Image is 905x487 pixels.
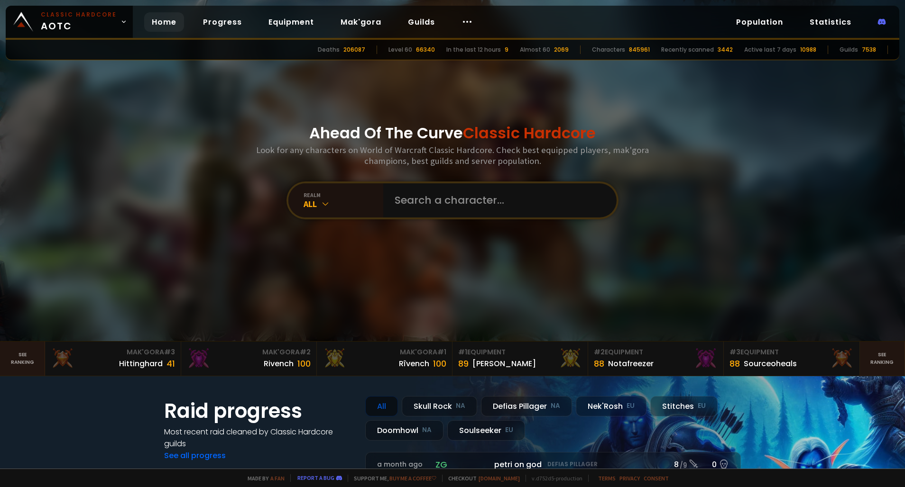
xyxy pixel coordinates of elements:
div: Level 60 [388,45,412,54]
div: All [304,198,383,209]
div: Mak'Gora [187,347,311,357]
a: [DOMAIN_NAME] [479,475,520,482]
div: 88 [594,357,604,370]
small: NA [422,425,432,435]
div: 10988 [800,45,816,54]
span: Made by [242,475,285,482]
div: [PERSON_NAME] [472,358,536,370]
div: 41 [166,357,175,370]
a: Classic HardcoreAOTC [6,6,133,38]
h1: Ahead Of The Curve [309,122,596,144]
div: Hittinghard [119,358,163,370]
div: 88 [730,357,740,370]
div: Defias Pillager [481,396,572,416]
a: Consent [644,475,669,482]
span: # 2 [300,347,311,357]
a: a month agozgpetri on godDefias Pillager8 /90 [365,452,741,477]
span: AOTC [41,10,117,33]
div: Recently scanned [661,45,714,54]
a: Buy me a coffee [389,475,436,482]
a: Progress [195,12,249,32]
div: Active last 7 days [744,45,796,54]
a: #2Equipment88Notafreezer [588,342,724,376]
span: # 2 [594,347,605,357]
div: Guilds [840,45,858,54]
span: Support me, [348,475,436,482]
div: Almost 60 [520,45,550,54]
a: Mak'gora [333,12,389,32]
span: # 3 [730,347,740,357]
div: Soulseeker [447,420,525,441]
div: 100 [433,357,446,370]
a: Mak'Gora#1Rîvench100 [317,342,452,376]
a: #1Equipment89[PERSON_NAME] [452,342,588,376]
div: Nek'Rosh [576,396,646,416]
div: realm [304,191,383,198]
span: v. d752d5 - production [526,475,582,482]
span: Checkout [442,475,520,482]
div: 89 [458,357,469,370]
small: Classic Hardcore [41,10,117,19]
a: Home [144,12,184,32]
span: Classic Hardcore [463,122,596,144]
div: Stitches [650,396,718,416]
a: #3Equipment88Sourceoheals [724,342,859,376]
div: Doomhowl [365,420,443,441]
div: Deaths [318,45,340,54]
div: Rîvench [399,358,429,370]
input: Search a character... [389,183,605,217]
div: Sourceoheals [744,358,797,370]
a: Privacy [619,475,640,482]
a: Mak'Gora#2Rivench100 [181,342,317,376]
span: # 1 [437,347,446,357]
div: Notafreezer [608,358,654,370]
div: 206087 [343,45,365,54]
h3: Look for any characters on World of Warcraft Classic Hardcore. Check best equipped players, mak'g... [252,144,653,166]
a: Statistics [802,12,859,32]
small: NA [456,401,465,411]
div: In the last 12 hours [446,45,501,54]
div: Characters [592,45,625,54]
h4: Most recent raid cleaned by Classic Hardcore guilds [164,426,354,450]
h1: Raid progress [164,396,354,426]
div: 100 [297,357,311,370]
small: NA [551,401,560,411]
div: 2069 [554,45,569,54]
div: Mak'Gora [51,347,175,357]
small: EU [698,401,706,411]
div: 66340 [416,45,435,54]
span: # 3 [164,347,175,357]
a: Equipment [261,12,322,32]
div: Mak'Gora [323,347,446,357]
a: Report a bug [297,474,334,481]
div: Rivench [264,358,294,370]
div: 9 [505,45,508,54]
div: All [365,396,398,416]
a: Population [729,12,791,32]
div: 845961 [629,45,650,54]
div: Equipment [458,347,582,357]
small: EU [627,401,635,411]
span: # 1 [458,347,467,357]
a: Terms [598,475,616,482]
a: Mak'Gora#3Hittinghard41 [45,342,181,376]
a: Guilds [400,12,443,32]
div: 7538 [862,45,876,54]
div: Equipment [730,347,853,357]
a: See all progress [164,450,226,461]
small: EU [505,425,513,435]
div: 3442 [718,45,733,54]
div: Skull Rock [402,396,477,416]
a: Seeranking [860,342,905,376]
div: Equipment [594,347,718,357]
a: a fan [270,475,285,482]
